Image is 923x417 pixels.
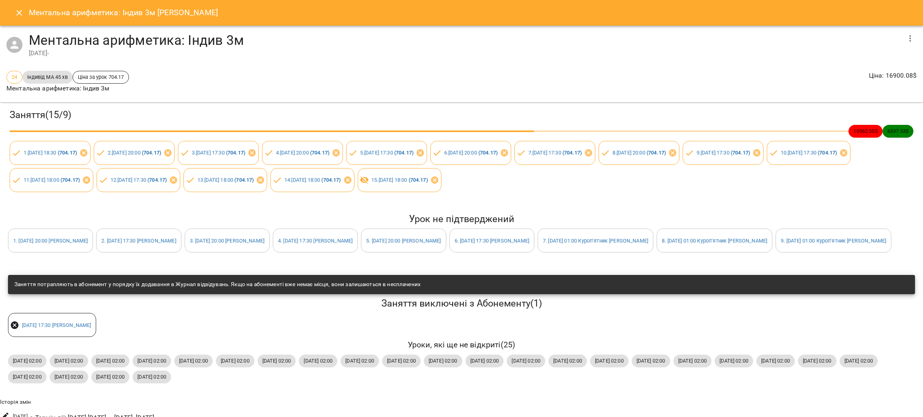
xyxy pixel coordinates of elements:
[818,150,837,156] b: ( 704.17 )
[756,357,795,365] span: [DATE] 02:00
[409,177,428,183] b: ( 704.17 )
[91,373,130,381] span: [DATE] 02:00
[455,238,529,244] a: 6. [DATE] 17:30 [PERSON_NAME]
[142,150,161,156] b: ( 704.17 )
[270,168,354,192] div: 14.[DATE] 18:00 (704.17)
[50,373,88,381] span: [DATE] 02:00
[197,177,254,183] a: 13.[DATE] 18:00 (704.17)
[883,127,913,135] span: 6337.53 $
[662,238,767,244] a: 8. [DATE] 01:00 Куроп‘ятник [PERSON_NAME]
[216,357,254,365] span: [DATE] 02:00
[276,150,329,156] a: 4.[DATE] 20:00 (704.17)
[147,177,167,183] b: ( 704.17 )
[683,141,764,165] div: 9.[DATE] 17:30 (704.17)
[478,150,498,156] b: ( 704.17 )
[466,357,504,365] span: [DATE] 02:00
[715,357,753,365] span: [DATE] 02:00
[767,141,850,165] div: 10.[DATE] 17:30 (704.17)
[97,168,180,192] div: 12.[DATE] 17:30 (704.17)
[366,238,441,244] a: 5. [DATE] 20:00 [PERSON_NAME]
[94,141,175,165] div: 2.[DATE] 20:00 (704.17)
[358,168,441,192] div: 15.[DATE] 18:00 (704.17)
[278,238,353,244] a: 4. [DATE] 17:30 [PERSON_NAME]
[174,357,213,365] span: [DATE] 02:00
[341,357,379,365] span: [DATE] 02:00
[258,357,296,365] span: [DATE] 02:00
[599,141,679,165] div: 8.[DATE] 20:00 (704.17)
[73,73,129,81] span: Ціна за урок 704.17
[371,177,428,183] a: 15.[DATE] 18:00 (704.17)
[697,150,750,156] a: 9.[DATE] 17:30 (704.17)
[7,73,22,81] span: 24
[394,150,413,156] b: ( 704.17 )
[382,357,421,365] span: [DATE] 02:00
[133,373,171,381] span: [DATE] 02:00
[299,357,337,365] span: [DATE] 02:00
[234,177,254,183] b: ( 704.17 )
[8,373,46,381] span: [DATE] 02:00
[24,177,80,183] a: 11.[DATE] 18:00 (704.17)
[183,168,267,192] div: 13.[DATE] 18:00 (704.17)
[58,150,77,156] b: ( 704.17 )
[346,141,427,165] div: 5.[DATE] 17:30 (704.17)
[29,48,901,58] div: [DATE] -
[528,150,582,156] a: 7.[DATE] 17:30 (704.17)
[29,6,218,19] h6: Ментальна арифметика: Індив 3м [PERSON_NAME]
[192,150,245,156] a: 3.[DATE] 17:30 (704.17)
[562,150,582,156] b: ( 704.17 )
[24,150,77,156] a: 1.[DATE] 18:30 (704.17)
[178,141,259,165] div: 3.[DATE] 17:30 (704.17)
[108,150,161,156] a: 2.[DATE] 20:00 (704.17)
[8,213,915,225] h5: Урок не підтверджений
[507,357,545,365] span: [DATE] 02:00
[848,127,882,135] span: 10562.55 $
[869,71,917,80] p: Ціна : 16900.08 $
[13,238,88,244] a: 1. [DATE] 20:00 [PERSON_NAME]
[14,277,421,292] div: Заняття потрапляють в абонемент у порядку їх додавання в Журнал відвідувань. Якщо на абонементі в...
[543,238,648,244] a: 7. [DATE] 01:00 Куроп‘ятник [PERSON_NAME]
[133,357,171,365] span: [DATE] 02:00
[424,357,462,365] span: [DATE] 02:00
[798,357,836,365] span: [DATE] 02:00
[284,177,341,183] a: 14.[DATE] 18:00 (704.17)
[111,177,167,183] a: 12.[DATE] 17:30 (704.17)
[613,150,666,156] a: 8.[DATE] 20:00 (704.17)
[91,357,130,365] span: [DATE] 02:00
[22,73,72,81] span: індивід МА 45 хв
[781,238,886,244] a: 9. [DATE] 01:00 Куроп‘ятник [PERSON_NAME]
[8,357,46,365] span: [DATE] 02:00
[781,150,837,156] a: 10.[DATE] 17:30 (704.17)
[8,297,915,310] h5: Заняття виключені з Абонементу ( 1 )
[673,357,712,365] span: [DATE] 02:00
[590,357,629,365] span: [DATE] 02:00
[310,150,329,156] b: ( 704.17 )
[190,238,264,244] a: 3. [DATE] 20:00 [PERSON_NAME]
[514,141,595,165] div: 7.[DATE] 17:30 (704.17)
[10,3,29,22] button: Close
[10,109,913,121] h3: Заняття ( 15 / 9 )
[430,141,511,165] div: 6.[DATE] 20:00 (704.17)
[8,339,915,351] h6: Уроки, які ще не відкриті ( 25 )
[6,84,129,93] p: Ментальна арифметика: Індив 3м
[60,177,80,183] b: ( 704.17 )
[632,357,670,365] span: [DATE] 02:00
[226,150,245,156] b: ( 704.17 )
[840,357,878,365] span: [DATE] 02:00
[50,357,88,365] span: [DATE] 02:00
[444,150,498,156] a: 6.[DATE] 20:00 (704.17)
[360,150,413,156] a: 5.[DATE] 17:30 (704.17)
[731,150,750,156] b: ( 704.17 )
[101,238,176,244] a: 2. [DATE] 17:30 [PERSON_NAME]
[321,177,341,183] b: ( 704.17 )
[10,141,91,165] div: 1.[DATE] 18:30 (704.17)
[22,322,91,328] a: [DATE] 17:30 [PERSON_NAME]
[262,141,343,165] div: 4.[DATE] 20:00 (704.17)
[647,150,666,156] b: ( 704.17 )
[548,357,587,365] span: [DATE] 02:00
[29,32,901,48] h4: Ментальна арифметика: Індив 3м
[10,168,93,192] div: 11.[DATE] 18:00 (704.17)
